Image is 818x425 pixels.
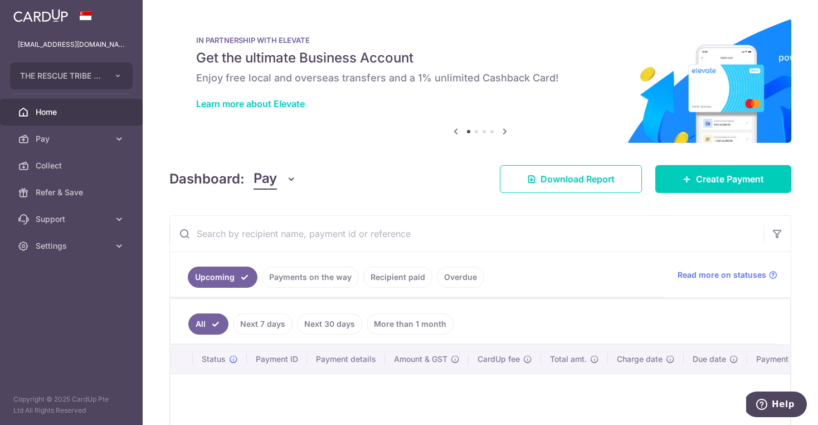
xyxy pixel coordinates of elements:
[541,172,615,186] span: Download Report
[678,269,766,281] span: Read more on statuses
[36,214,109,225] span: Support
[478,354,520,365] span: CardUp fee
[10,62,133,89] button: THE RESCUE TRIBE PTE. LTD.
[36,187,109,198] span: Refer & Save
[170,216,764,252] input: Search by recipient name, payment id or reference
[655,165,791,193] a: Create Payment
[297,313,362,335] a: Next 30 days
[262,267,359,288] a: Payments on the way
[169,169,245,189] h4: Dashboard:
[617,354,663,365] span: Charge date
[36,240,109,252] span: Settings
[500,165,642,193] a: Download Report
[188,267,257,288] a: Upcoming
[36,107,109,118] span: Home
[693,354,726,365] span: Due date
[169,18,791,143] img: Renovation banner
[36,133,109,144] span: Pay
[196,98,305,109] a: Learn more about Elevate
[36,160,109,171] span: Collect
[20,70,103,81] span: THE RESCUE TRIBE PTE. LTD.
[233,313,293,335] a: Next 7 days
[202,354,226,365] span: Status
[247,345,307,374] th: Payment ID
[550,354,587,365] span: Total amt.
[696,172,764,186] span: Create Payment
[394,354,447,365] span: Amount & GST
[437,267,484,288] a: Overdue
[363,267,432,288] a: Recipient paid
[367,313,454,335] a: More than 1 month
[196,71,765,85] h6: Enjoy free local and overseas transfers and a 1% unlimited Cashback Card!
[196,36,765,45] p: IN PARTNERSHIP WITH ELEVATE
[254,168,296,190] button: Pay
[307,345,385,374] th: Payment details
[254,168,277,190] span: Pay
[746,392,807,419] iframe: Opens a widget where you can find more information
[13,9,68,22] img: CardUp
[18,39,125,50] p: [EMAIL_ADDRESS][DOMAIN_NAME]
[196,49,765,67] h5: Get the ultimate Business Account
[188,313,228,335] a: All
[678,269,777,281] a: Read more on statuses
